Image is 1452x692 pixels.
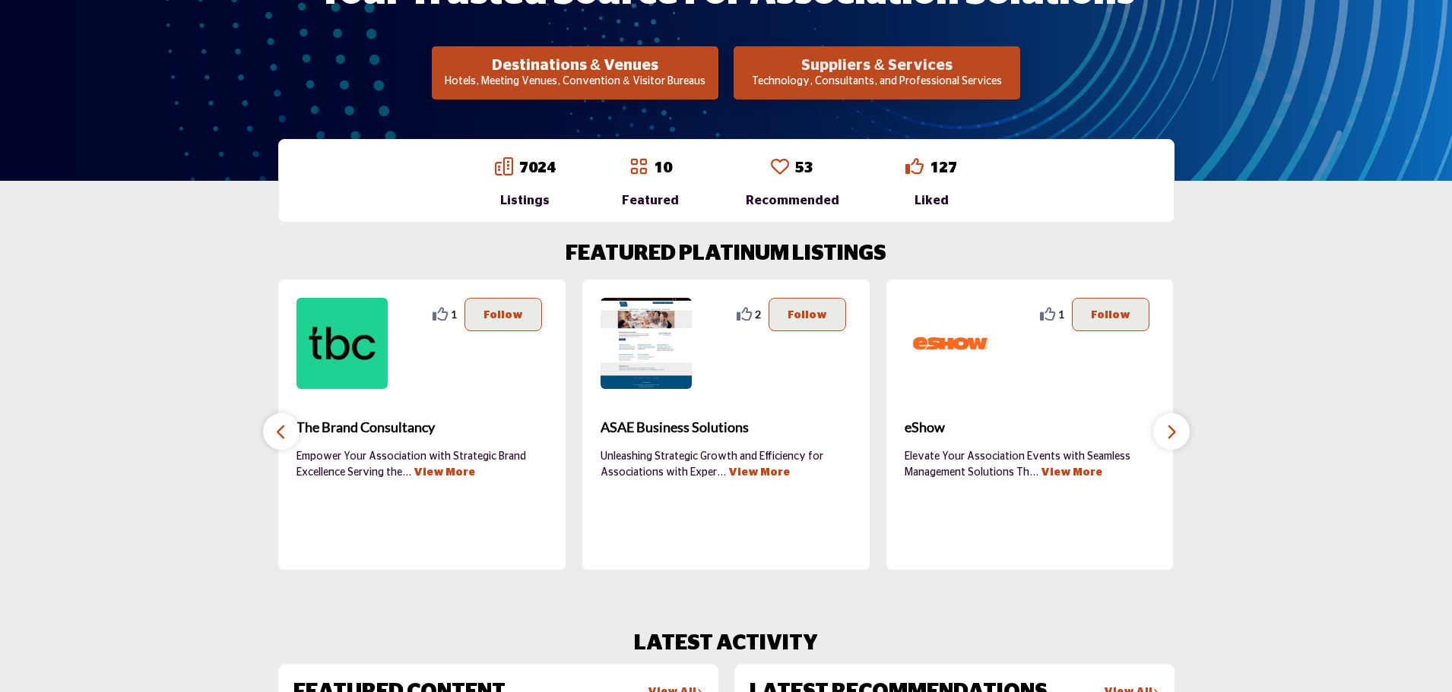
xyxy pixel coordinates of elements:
span: The Brand Consultancy [296,417,547,438]
div: Listings [495,191,556,210]
a: 53 [795,160,813,175]
a: 10 [654,160,672,175]
a: 7024 [519,160,556,175]
p: Follow [483,306,523,323]
a: View More [414,467,475,478]
p: Hotels, Meeting Venues, Convention & Visitor Bureaus [436,74,714,90]
i: Go to Liked [905,157,924,175]
img: The Brand Consultancy [296,298,388,389]
span: eShow [905,417,1156,438]
p: Unleashing Strategic Growth and Efficiency for Associations with Exper [601,449,851,479]
p: Technology, Consultants, and Professional Services [738,74,1016,90]
div: Liked [905,191,957,210]
a: View More [1041,467,1102,478]
a: The Brand Consultancy [296,407,547,448]
div: Featured [622,191,679,210]
button: Destinations & Venues Hotels, Meeting Venues, Convention & Visitor Bureaus [432,46,718,100]
span: ASAE Business Solutions [601,417,851,438]
span: 1 [451,306,457,322]
a: Go to Recommended [771,157,789,179]
p: Follow [788,306,827,323]
span: 2 [755,306,761,322]
div: Recommended [746,191,839,210]
button: Follow [464,298,542,331]
h2: Destinations & Venues [436,56,714,74]
button: Follow [1072,298,1149,331]
p: Elevate Your Association Events with Seamless Management Solutions Th [905,449,1156,479]
span: ... [402,467,411,478]
img: ASAE Business Solutions [601,298,692,389]
button: Suppliers & Services Technology, Consultants, and Professional Services [734,46,1020,100]
span: ... [1029,467,1038,478]
a: ASAE Business Solutions [601,407,851,448]
a: Go to Featured [629,157,648,179]
span: 1 [1058,306,1064,322]
p: Empower Your Association with Strategic Brand Excellence Serving the [296,449,547,479]
a: eShow [905,407,1156,448]
button: Follow [769,298,846,331]
a: View More [728,467,790,478]
h2: LATEST ACTIVITY [634,631,818,657]
h2: Suppliers & Services [738,56,1016,74]
span: ... [717,467,726,478]
a: 127 [930,160,957,175]
img: eShow [905,298,996,389]
h2: FEATURED PLATINUM LISTINGS [566,242,886,267]
p: Follow [1091,306,1130,323]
